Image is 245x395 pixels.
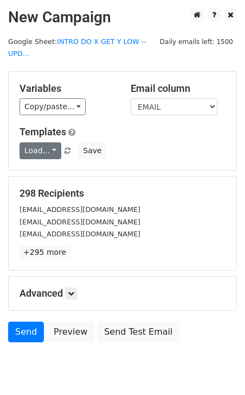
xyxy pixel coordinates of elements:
[78,142,106,159] button: Save
[8,37,146,58] a: INTRO DO X GET Y LOW -- UPD...
[8,322,44,342] a: Send
[20,187,225,199] h5: 298 Recipients
[8,8,237,27] h2: New Campaign
[20,246,70,259] a: +295 more
[156,37,237,46] a: Daily emails left: 1500
[20,98,86,115] a: Copy/paste...
[20,218,140,226] small: [EMAIL_ADDRESS][DOMAIN_NAME]
[20,287,225,299] h5: Advanced
[20,126,66,137] a: Templates
[131,83,225,95] h5: Email column
[97,322,179,342] a: Send Test Email
[191,343,245,395] iframe: Chat Widget
[156,36,237,48] span: Daily emails left: 1500
[20,83,114,95] h5: Variables
[20,230,140,238] small: [EMAIL_ADDRESS][DOMAIN_NAME]
[20,142,61,159] a: Load...
[8,37,146,58] small: Google Sheet:
[20,205,140,214] small: [EMAIL_ADDRESS][DOMAIN_NAME]
[47,322,94,342] a: Preview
